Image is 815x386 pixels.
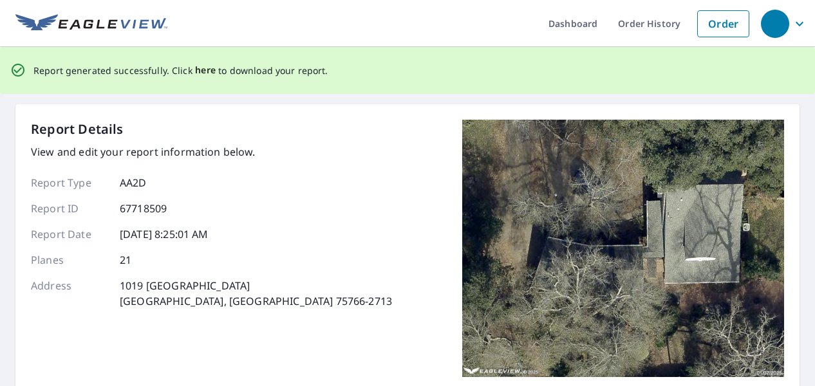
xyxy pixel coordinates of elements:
p: Report Details [31,120,124,139]
p: Address [31,278,108,309]
p: Report Date [31,226,108,242]
img: EV Logo [15,14,167,33]
p: 1019 [GEOGRAPHIC_DATA] [GEOGRAPHIC_DATA], [GEOGRAPHIC_DATA] 75766-2713 [120,278,392,309]
p: [DATE] 8:25:01 AM [120,226,209,242]
p: Planes [31,252,108,268]
p: Report generated successfully. Click to download your report. [33,62,328,78]
p: 67718509 [120,201,167,216]
p: AA2D [120,175,147,190]
img: Top image [462,120,784,377]
button: here [195,62,216,78]
p: Report Type [31,175,108,190]
p: View and edit your report information below. [31,144,392,160]
p: Report ID [31,201,108,216]
p: 21 [120,252,131,268]
a: Order [697,10,749,37]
